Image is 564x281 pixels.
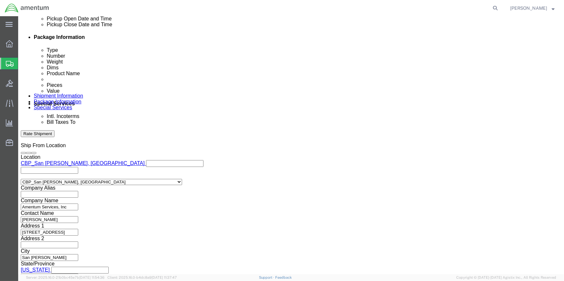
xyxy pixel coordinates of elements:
span: Server: 2025.16.0-21b0bc45e7b [26,275,104,279]
span: [DATE] 11:54:36 [79,275,104,279]
a: Support [259,275,275,279]
iframe: FS Legacy Container [18,16,564,274]
button: [PERSON_NAME] [510,4,555,12]
a: Feedback [275,275,292,279]
img: logo [5,3,49,13]
span: [DATE] 11:37:47 [152,275,177,279]
span: Client: 2025.16.0-b4dc8a9 [107,275,177,279]
span: Donald Frederiksen [510,5,547,12]
span: Copyright © [DATE]-[DATE] Agistix Inc., All Rights Reserved [456,275,556,280]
